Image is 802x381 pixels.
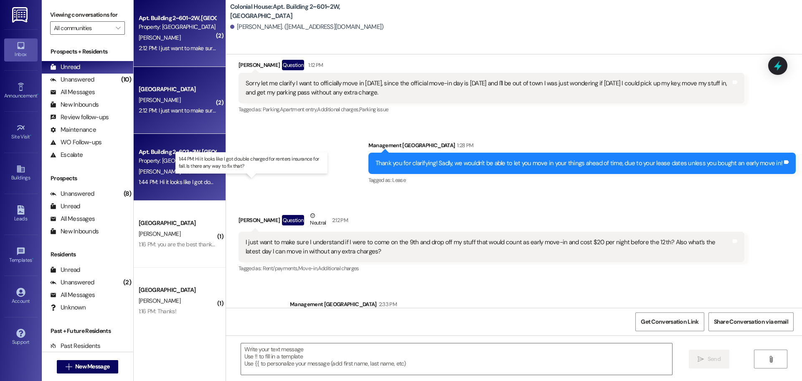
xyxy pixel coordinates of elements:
[246,79,731,97] div: Sorry let me clarify I want to officially move in [DATE], since the official move-in day is [DATE...
[139,230,180,238] span: [PERSON_NAME]
[317,106,359,113] span: Additional charges ,
[75,362,109,371] span: New Message
[368,141,796,153] div: Management [GEOGRAPHIC_DATA]
[50,63,80,72] div: Unread
[263,265,298,272] span: Rent/payments ,
[4,121,38,143] a: Site Visit •
[318,265,359,272] span: Additional charges
[42,327,133,335] div: Past + Future Residents
[290,300,796,312] div: Management [GEOGRAPHIC_DATA]
[50,8,125,21] label: Viewing conversations for
[139,23,216,31] div: Property: [GEOGRAPHIC_DATA]
[139,307,176,315] div: 1:16 PM: Thanks!
[139,240,683,248] div: 1:16 PM: you are the best thank you!! Are we aloud to move in any earlier than the 12th? my famil...
[641,317,698,326] span: Get Conversation Link
[50,189,94,198] div: Unanswered
[230,3,397,20] b: Colonial House: Apt. Building 2~601~2W, [GEOGRAPHIC_DATA]
[708,355,721,363] span: Send
[50,291,95,299] div: All Messages
[50,113,109,122] div: Review follow-ups
[4,162,38,184] a: Buildings
[57,360,119,373] button: New Message
[139,168,192,175] span: [PERSON_NAME] Kool
[246,238,731,256] div: I just want to make sure I understand if I were to come on the 9th and drop off my stuff that wou...
[50,151,83,159] div: Escalate
[54,21,112,35] input: All communities
[12,7,29,23] img: ResiDesk Logo
[30,133,31,138] span: •
[298,265,318,272] span: Move-in ,
[50,342,101,350] div: Past Residents
[280,106,317,113] span: Apartment entry ,
[121,276,133,289] div: (2)
[263,106,280,113] span: Parking ,
[306,61,323,69] div: 1:12 PM
[768,356,774,363] i: 
[50,75,94,84] div: Unanswered
[119,73,133,86] div: (10)
[50,88,95,97] div: All Messages
[32,256,33,262] span: •
[37,92,38,97] span: •
[122,187,133,200] div: (8)
[139,44,715,52] div: 2:12 PM: I just want to make sure I understand if I were to come on the 9th and drop off my stuff...
[635,312,704,331] button: Get Conversation Link
[179,156,324,170] p: 1:44 PM: Hi it looks like I got double charged for renters insurance for fall. Is there any way t...
[139,297,180,304] span: [PERSON_NAME]
[392,176,406,184] span: Lease
[377,300,397,309] div: 2:33 PM
[50,278,94,287] div: Unanswered
[239,103,744,115] div: Tagged as:
[359,106,388,113] span: Parking issue
[282,215,304,225] div: Question
[4,244,38,267] a: Templates •
[139,96,180,104] span: [PERSON_NAME]
[50,266,80,274] div: Unread
[4,38,38,61] a: Inbox
[139,219,216,228] div: [GEOGRAPHIC_DATA]
[50,125,96,134] div: Maintenance
[116,25,120,31] i: 
[239,60,744,73] div: [PERSON_NAME]
[42,174,133,183] div: Prospects
[230,23,384,31] div: [PERSON_NAME]. ([EMAIL_ADDRESS][DOMAIN_NAME])
[689,350,729,368] button: Send
[714,317,788,326] span: Share Conversation via email
[50,138,102,147] div: WO Follow-ups
[66,363,72,370] i: 
[42,47,133,56] div: Prospects + Residents
[139,14,216,23] div: Apt. Building 2~601~2W, [GEOGRAPHIC_DATA]
[50,202,80,211] div: Unread
[4,326,38,349] a: Support
[139,34,180,41] span: [PERSON_NAME]
[708,312,794,331] button: Share Conversation via email
[139,85,216,94] div: [GEOGRAPHIC_DATA]
[282,60,304,70] div: Question
[50,100,99,109] div: New Inbounds
[368,174,796,186] div: Tagged as:
[239,211,744,232] div: [PERSON_NAME]
[50,227,99,236] div: New Inbounds
[139,286,216,294] div: [GEOGRAPHIC_DATA]
[376,159,783,168] div: Thank you for clarifying! Sadly, we wouldn't be able to let you move in your things ahead of time...
[698,356,704,363] i: 
[139,107,715,114] div: 2:12 PM: I just want to make sure I understand if I were to come on the 9th and drop off my stuff...
[50,303,86,312] div: Unknown
[50,215,95,223] div: All Messages
[308,211,327,229] div: Neutral
[139,156,216,165] div: Property: [GEOGRAPHIC_DATA]
[139,148,216,156] div: Apt. Building 2~603~3W, [GEOGRAPHIC_DATA]
[139,178,379,186] div: 1:44 PM: Hi it looks like I got double charged for renters insurance for fall. Is there any way t...
[4,203,38,225] a: Leads
[239,262,744,274] div: Tagged as:
[42,250,133,259] div: Residents
[455,141,473,150] div: 1:28 PM
[4,285,38,308] a: Account
[330,216,348,225] div: 2:12 PM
